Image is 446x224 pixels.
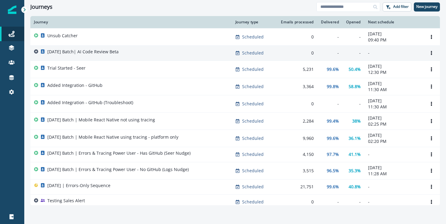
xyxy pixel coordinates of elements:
[352,118,361,124] p: 38%
[34,20,228,25] div: Journey
[346,199,361,205] div: -
[321,199,339,205] div: -
[279,184,314,190] div: 21,751
[346,20,361,25] div: Opened
[427,117,436,126] button: Options
[47,49,119,55] p: [DATE] Batch| AI Code Review Beta
[427,182,436,191] button: Options
[321,101,339,107] div: -
[242,199,264,205] p: Scheduled
[30,95,440,112] a: Added Integration - GitHub (Troubleshoot)Scheduled0--[DATE]11:30 AMOptions
[47,166,189,173] p: [DATE] Batch | Errors & Tracing Power User - No GitHub (Logs Nudge)
[235,20,272,25] div: Journey type
[349,151,361,157] p: 41.1%
[30,28,440,45] a: Unsub CatcherScheduled0--[DATE]09:40 PMOptions
[368,151,419,157] p: -
[368,63,419,69] p: [DATE]
[349,135,361,141] p: 36.1%
[242,184,264,190] p: Scheduled
[30,130,440,147] a: [DATE] Batch | Mobile React Native using tracing - platform onlyScheduled9,96099.6%36.1%[DATE]02:...
[279,135,314,141] div: 9,960
[327,168,339,174] p: 96.5%
[368,132,419,138] p: [DATE]
[368,184,419,190] p: -
[279,118,314,124] div: 2,284
[30,194,440,209] a: Testing Sales AlertScheduled0---Options
[279,168,314,174] div: 3,515
[427,48,436,58] button: Options
[368,115,419,121] p: [DATE]
[30,78,440,95] a: Added Integration - GitHubScheduled3,36499.8%58.8%[DATE]11:30 AMOptions
[47,65,86,71] p: Trial Started - Seer
[242,168,264,174] p: Scheduled
[368,20,419,25] div: Next schedule
[242,66,264,72] p: Scheduled
[414,2,440,12] button: New journey
[30,4,52,10] h1: Journeys
[279,84,314,90] div: 3,364
[279,34,314,40] div: 0
[327,135,339,141] p: 99.6%
[368,171,419,177] p: 11:28 AM
[427,134,436,143] button: Options
[349,184,361,190] p: 40.8%
[321,34,339,40] div: -
[47,183,110,189] p: [DATE] | Errors-Only Sequence
[30,179,440,194] a: [DATE] | Errors-Only SequenceScheduled21,75199.6%40.8%-Options
[279,66,314,72] div: 5,231
[47,33,78,39] p: Unsub Catcher
[349,84,361,90] p: 58.8%
[327,118,339,124] p: 99.4%
[393,5,409,9] p: Add filter
[279,199,314,205] div: 0
[368,37,419,43] p: 09:40 PM
[321,20,339,25] div: Delivered
[368,121,419,127] p: 02:25 PM
[368,50,419,56] p: -
[368,87,419,93] p: 11:30 AM
[242,34,264,40] p: Scheduled
[368,165,419,171] p: [DATE]
[427,99,436,108] button: Options
[47,134,178,140] p: [DATE] Batch | Mobile React Native using tracing - platform only
[8,5,16,14] img: Inflection
[327,184,339,190] p: 99.6%
[242,101,264,107] p: Scheduled
[279,101,314,107] div: 0
[349,66,361,72] p: 50.4%
[368,69,419,75] p: 12:30 PM
[327,66,339,72] p: 99.6%
[368,104,419,110] p: 11:30 AM
[368,81,419,87] p: [DATE]
[327,84,339,90] p: 99.8%
[47,150,191,156] p: [DATE] Batch | Errors & Tracing Power User - Has GitHub (Seer Nudge)
[30,112,440,130] a: [DATE] Batch | Mobile React Native not using tracingScheduled2,28499.4%38%[DATE]02:25 PMOptions
[279,50,314,56] div: 0
[427,150,436,159] button: Options
[47,198,85,204] p: Testing Sales Alert
[30,61,440,78] a: Trial Started - SeerScheduled5,23199.6%50.4%[DATE]12:30 PMOptions
[368,138,419,144] p: 02:20 PM
[30,45,440,61] a: [DATE] Batch| AI Code Review BetaScheduled0---Options
[30,162,440,179] a: [DATE] Batch | Errors & Tracing Power User - No GitHub (Logs Nudge)Scheduled3,51596.5%35.3%[DATE]...
[368,31,419,37] p: [DATE]
[346,101,361,107] div: -
[346,50,361,56] div: -
[327,151,339,157] p: 97.7%
[242,50,264,56] p: Scheduled
[427,65,436,74] button: Options
[242,151,264,157] p: Scheduled
[349,168,361,174] p: 35.3%
[346,34,361,40] div: -
[427,166,436,175] button: Options
[321,50,339,56] div: -
[279,20,314,25] div: Emails processed
[427,32,436,41] button: Options
[416,5,438,9] p: New journey
[368,98,419,104] p: [DATE]
[242,84,264,90] p: Scheduled
[427,197,436,206] button: Options
[368,199,419,205] p: -
[47,117,155,123] p: [DATE] Batch | Mobile React Native not using tracing
[242,135,264,141] p: Scheduled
